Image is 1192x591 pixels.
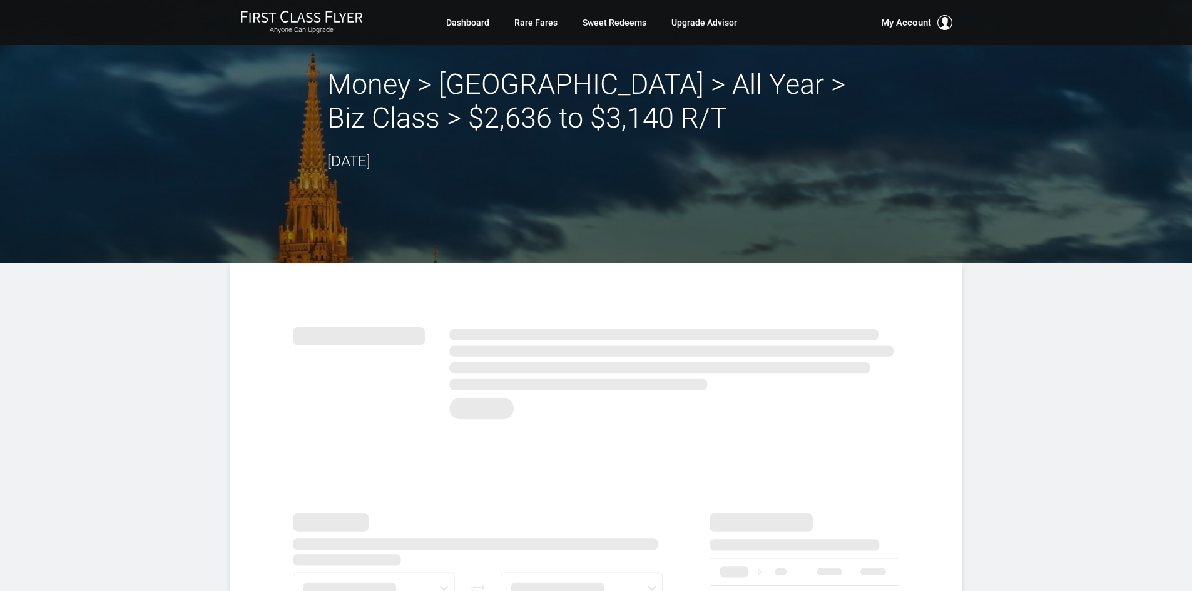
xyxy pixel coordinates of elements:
a: Upgrade Advisor [671,11,737,34]
img: summary.svg [293,313,900,427]
time: [DATE] [327,153,370,170]
span: My Account [881,15,931,30]
img: First Class Flyer [240,10,363,23]
button: My Account [881,15,952,30]
small: Anyone Can Upgrade [240,26,363,34]
a: Sweet Redeems [583,11,646,34]
a: First Class FlyerAnyone Can Upgrade [240,10,363,35]
h2: Money > [GEOGRAPHIC_DATA] > All Year > Biz Class > $2,636 to $3,140 R/T [327,68,865,135]
a: Rare Fares [514,11,558,34]
a: Dashboard [446,11,489,34]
